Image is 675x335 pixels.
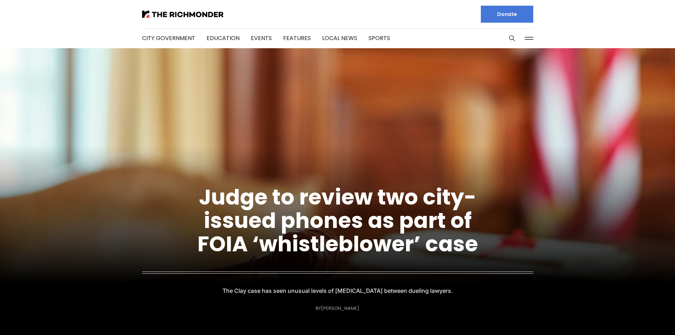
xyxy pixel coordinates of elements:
[316,306,359,311] div: By
[197,182,478,259] a: Judge to review two city-issued phones as part of FOIA ‘whistleblower’ case
[615,300,675,335] iframe: portal-trigger
[228,286,447,296] p: The Clay case has seen unusual levels of [MEDICAL_DATA] between dueling lawyers.
[322,34,357,42] a: Local News
[481,6,533,23] a: Donate
[207,34,240,42] a: Education
[142,11,224,18] img: The Richmonder
[321,305,359,312] a: [PERSON_NAME]
[142,34,195,42] a: City Government
[251,34,272,42] a: Events
[369,34,390,42] a: Sports
[507,33,517,44] button: Search this site
[283,34,311,42] a: Features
